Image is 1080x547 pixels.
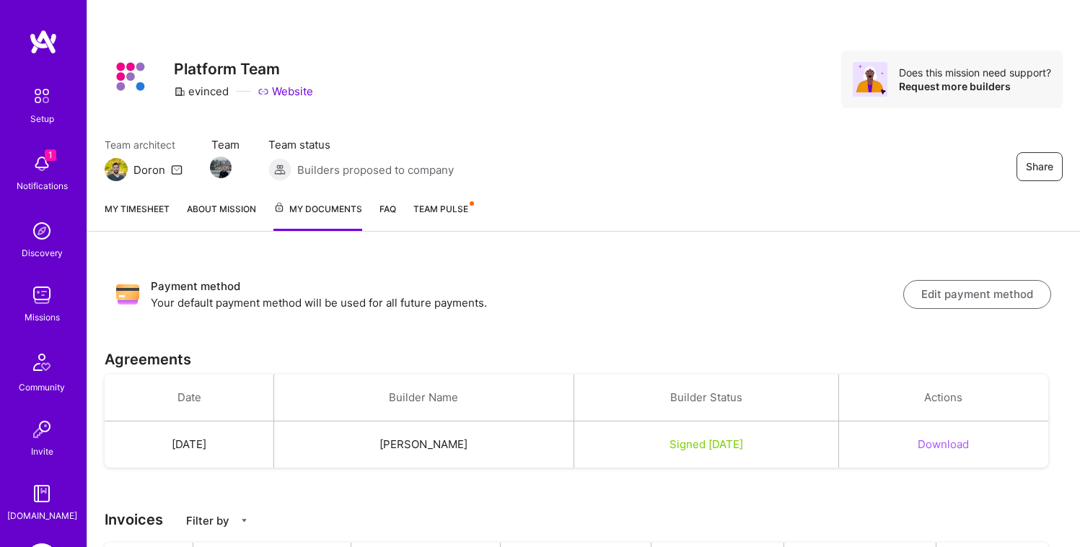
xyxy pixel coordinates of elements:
[105,51,157,102] img: Company Logo
[105,511,1063,528] h3: Invoices
[27,216,56,245] img: discovery
[105,158,128,181] img: Team Architect
[25,345,59,380] img: Community
[174,60,313,78] h3: Platform Team
[105,201,170,231] a: My timesheet
[899,79,1051,93] div: Request more builders
[273,201,362,231] a: My Documents
[116,283,139,306] img: Payment method
[151,278,903,295] h3: Payment method
[105,421,274,468] td: [DATE]
[30,111,54,126] div: Setup
[1026,159,1053,174] span: Share
[27,415,56,444] img: Invite
[918,437,969,452] button: Download
[27,281,56,310] img: teamwork
[273,201,362,217] span: My Documents
[274,375,574,421] th: Builder Name
[592,437,821,452] div: Signed [DATE]
[174,84,229,99] div: evinced
[379,201,396,231] a: FAQ
[187,201,256,231] a: About Mission
[22,245,63,261] div: Discovery
[151,295,903,310] p: Your default payment method will be used for all future payments.
[1017,152,1063,181] button: Share
[240,516,249,525] i: icon CaretDown
[105,375,274,421] th: Date
[19,380,65,395] div: Community
[903,280,1051,309] button: Edit payment method
[274,421,574,468] td: [PERSON_NAME]
[105,137,183,152] span: Team architect
[25,310,60,325] div: Missions
[838,375,1048,421] th: Actions
[105,351,1063,368] h3: Agreements
[27,81,57,111] img: setup
[27,479,56,508] img: guide book
[853,62,887,97] img: Avatar
[413,201,473,231] a: Team Pulse
[268,158,291,181] img: Builders proposed to company
[211,155,230,180] a: Team Member Avatar
[297,162,454,178] span: Builders proposed to company
[211,137,240,152] span: Team
[133,162,165,178] div: Doron
[27,149,56,178] img: bell
[413,204,468,214] span: Team Pulse
[268,137,454,152] span: Team status
[171,164,183,175] i: icon Mail
[29,29,58,55] img: logo
[31,444,53,459] div: Invite
[899,66,1051,79] div: Does this mission need support?
[258,84,313,99] a: Website
[7,508,77,523] div: [DOMAIN_NAME]
[210,157,232,178] img: Team Member Avatar
[174,86,185,97] i: icon CompanyGray
[186,513,229,528] p: Filter by
[45,149,56,161] span: 1
[574,375,838,421] th: Builder Status
[17,178,68,193] div: Notifications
